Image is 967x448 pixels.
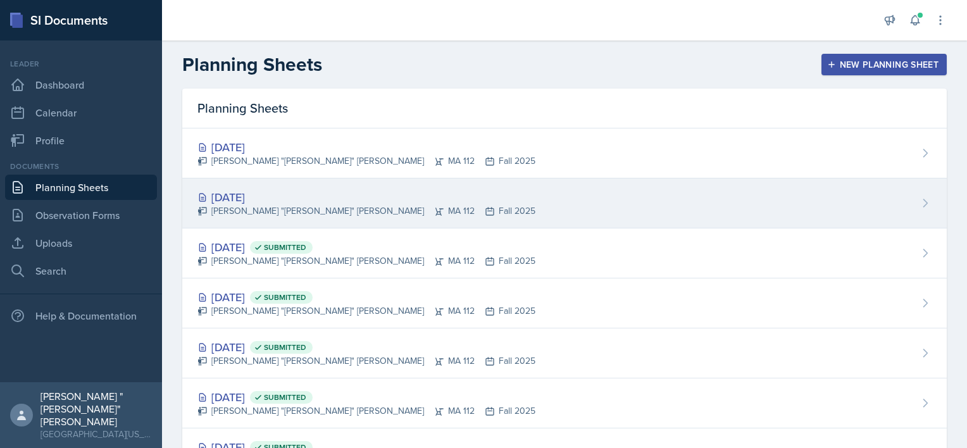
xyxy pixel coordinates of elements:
[182,178,947,228] a: [DATE] [PERSON_NAME] "[PERSON_NAME]" [PERSON_NAME]MA 112Fall 2025
[182,328,947,378] a: [DATE] Submitted [PERSON_NAME] "[PERSON_NAME]" [PERSON_NAME]MA 112Fall 2025
[197,139,535,156] div: [DATE]
[197,204,535,218] div: [PERSON_NAME] "[PERSON_NAME]" [PERSON_NAME] MA 112 Fall 2025
[5,72,157,97] a: Dashboard
[830,59,939,70] div: New Planning Sheet
[5,230,157,256] a: Uploads
[197,289,535,306] div: [DATE]
[182,228,947,278] a: [DATE] Submitted [PERSON_NAME] "[PERSON_NAME]" [PERSON_NAME]MA 112Fall 2025
[197,389,535,406] div: [DATE]
[182,53,322,76] h2: Planning Sheets
[5,128,157,153] a: Profile
[5,175,157,200] a: Planning Sheets
[264,392,306,402] span: Submitted
[264,292,306,302] span: Submitted
[41,390,152,428] div: [PERSON_NAME] "[PERSON_NAME]" [PERSON_NAME]
[182,128,947,178] a: [DATE] [PERSON_NAME] "[PERSON_NAME]" [PERSON_NAME]MA 112Fall 2025
[5,303,157,328] div: Help & Documentation
[264,242,306,252] span: Submitted
[197,339,535,356] div: [DATE]
[821,54,947,75] button: New Planning Sheet
[197,189,535,206] div: [DATE]
[5,100,157,125] a: Calendar
[197,404,535,418] div: [PERSON_NAME] "[PERSON_NAME]" [PERSON_NAME] MA 112 Fall 2025
[5,258,157,283] a: Search
[182,278,947,328] a: [DATE] Submitted [PERSON_NAME] "[PERSON_NAME]" [PERSON_NAME]MA 112Fall 2025
[182,89,947,128] div: Planning Sheets
[197,154,535,168] div: [PERSON_NAME] "[PERSON_NAME]" [PERSON_NAME] MA 112 Fall 2025
[264,342,306,352] span: Submitted
[5,58,157,70] div: Leader
[197,354,535,368] div: [PERSON_NAME] "[PERSON_NAME]" [PERSON_NAME] MA 112 Fall 2025
[5,161,157,172] div: Documents
[41,428,152,440] div: [GEOGRAPHIC_DATA][US_STATE] in [GEOGRAPHIC_DATA]
[197,304,535,318] div: [PERSON_NAME] "[PERSON_NAME]" [PERSON_NAME] MA 112 Fall 2025
[182,378,947,428] a: [DATE] Submitted [PERSON_NAME] "[PERSON_NAME]" [PERSON_NAME]MA 112Fall 2025
[197,239,535,256] div: [DATE]
[197,254,535,268] div: [PERSON_NAME] "[PERSON_NAME]" [PERSON_NAME] MA 112 Fall 2025
[5,202,157,228] a: Observation Forms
